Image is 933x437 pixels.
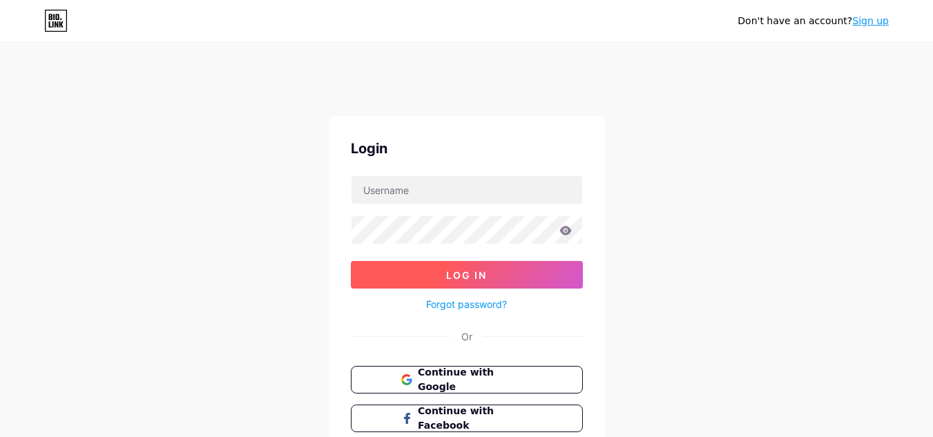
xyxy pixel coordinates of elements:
a: Sign up [852,15,889,26]
div: Login [351,138,583,159]
button: Log In [351,261,583,289]
div: Or [461,329,472,344]
span: Continue with Facebook [418,404,532,433]
span: Continue with Google [418,365,532,394]
button: Continue with Google [351,366,583,394]
div: Don't have an account? [738,14,889,28]
button: Continue with Facebook [351,405,583,432]
span: Log In [446,269,487,281]
input: Username [352,176,582,204]
a: Forgot password? [426,297,507,311]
